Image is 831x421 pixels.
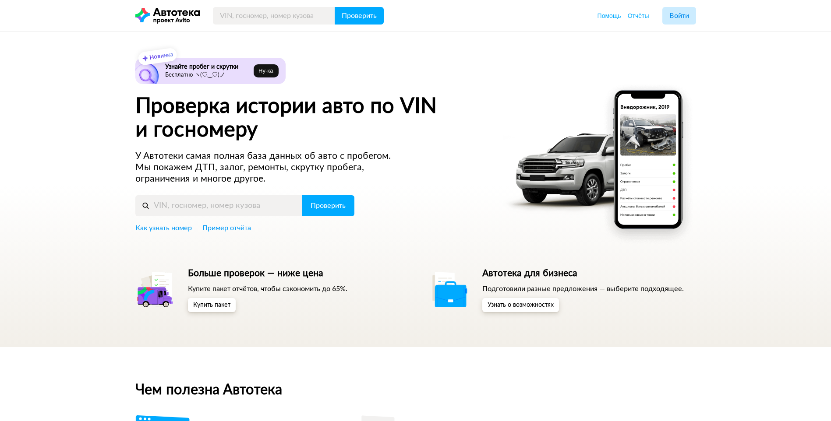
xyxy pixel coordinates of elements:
[135,223,192,233] a: Как узнать номер
[135,151,408,185] p: У Автотеки самая полная база данных об авто с пробегом. Мы покажем ДТП, залог, ремонты, скрутку п...
[165,72,251,79] p: Бесплатно ヽ(♡‿♡)ノ
[193,302,230,308] span: Купить пакет
[335,7,384,25] button: Проверить
[482,268,684,279] h5: Автотека для бизнеса
[135,382,696,398] h2: Чем полезна Автотека
[311,202,346,209] span: Проверить
[202,223,251,233] a: Пример отчёта
[598,11,621,20] a: Помощь
[188,298,236,312] button: Купить пакет
[488,302,554,308] span: Узнать о возможностях
[302,195,354,216] button: Проверить
[135,95,492,142] h1: Проверка истории авто по VIN и госномеру
[213,7,335,25] input: VIN, госномер, номер кузова
[628,12,649,19] span: Отчёты
[188,268,347,279] h5: Больше проверок — ниже цена
[135,195,302,216] input: VIN, госномер, номер кузова
[342,12,377,19] span: Проверить
[628,11,649,20] a: Отчёты
[669,12,689,19] span: Войти
[165,63,251,71] h6: Узнайте пробег и скрутки
[149,52,173,61] strong: Новинка
[662,7,696,25] button: Войти
[598,12,621,19] span: Помощь
[188,284,347,294] p: Купите пакет отчётов, чтобы сэкономить до 65%.
[258,67,273,74] span: Ну‑ка
[482,284,684,294] p: Подготовили разные предложения — выберите подходящее.
[482,298,559,312] button: Узнать о возможностях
